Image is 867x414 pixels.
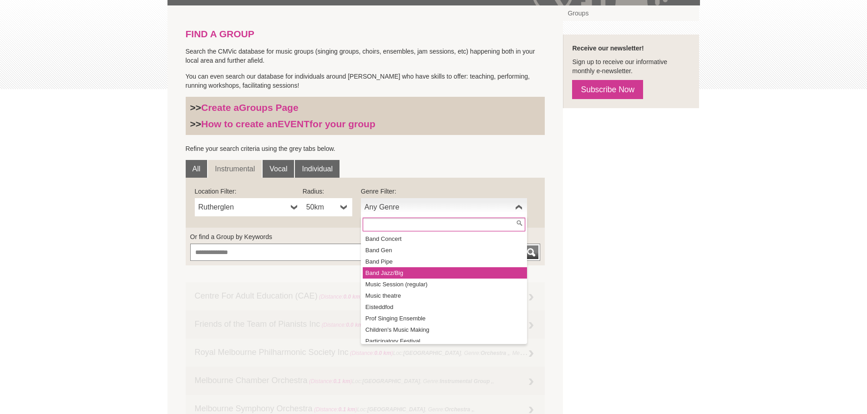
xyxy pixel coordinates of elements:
span: Loc: , Genre: , [320,319,581,329]
li: Band Gen [363,244,527,256]
strong: 0.1 km [338,406,355,413]
a: Create aGroups Page [201,102,299,113]
li: Band Concert [363,233,527,244]
label: Genre Filter: [361,187,527,196]
a: Melbourne Chamber Orchestra (Distance:0.1 km)Loc:[GEOGRAPHIC_DATA], Genre:Instrumental Group ,, [186,367,545,395]
li: Music Session (regular) [363,279,527,290]
span: Loc: , Genre: , Members: [318,294,503,300]
a: Royal Melbourne Philharmonic Society Inc (Distance:0.0 km)Loc:[GEOGRAPHIC_DATA], Genre:Orchestra ... [186,339,545,367]
p: Sign up to receive our informative monthly e-newsletter. [572,57,690,75]
span: (Distance: ) [309,378,352,384]
span: 50km [306,202,337,213]
a: Vocal [263,160,294,178]
a: Groups [563,5,699,21]
strong: 160 [536,350,545,356]
label: Location Filter: [195,187,303,196]
a: Instrumental [208,160,262,178]
a: All [186,160,208,178]
span: Loc: , Genre: , Members: [349,348,545,357]
li: Children's Music Making [363,324,527,335]
label: Or find a Group by Keywords [190,232,541,241]
span: Any Genre [365,202,512,213]
strong: Orchestra , [445,406,473,413]
span: (Distance: ) [350,350,393,356]
a: Individual [295,160,340,178]
p: You can even search our database for individuals around [PERSON_NAME] who have skills to offer: t... [186,72,545,90]
strong: Orchestra , [481,350,509,356]
a: Rutherglen [195,198,303,216]
span: Loc: , Genre: , [313,406,475,413]
strong: Receive our newsletter! [572,45,644,52]
li: Participatory Festival [363,335,527,347]
strong: 0.1 km [333,378,350,384]
a: Centre For Adult Education (CAE) (Distance:0.0 km)Loc:Melbouren, Genre:Singing Group ,, Members:V... [186,282,545,310]
a: How to create anEVENTfor your group [201,119,375,129]
span: Loc: , Genre: , [308,378,495,384]
strong: EVENT [278,119,309,129]
li: Prof Singing Ensemble [363,313,527,324]
li: Band Jazz/Big [363,267,527,279]
p: Refine your search criteria using the grey tabs below. [186,144,545,153]
strong: [GEOGRAPHIC_DATA] [367,406,425,413]
h3: >> [190,102,541,114]
li: Eisteddfod [363,301,527,313]
p: Search the CMVic database for music groups (singing groups, choirs, ensembles, jam sessions, etc)... [186,47,545,65]
strong: 0.0 km [343,294,360,300]
li: Music theatre [363,290,527,301]
span: (Distance: ) [319,294,362,300]
a: Friends of the Team of Pianists Inc (Distance:0.0 km)Loc:Various suburbs across [GEOGRAPHIC_DATA]... [186,310,545,339]
strong: Groups Page [239,102,299,113]
strong: [GEOGRAPHIC_DATA] [362,378,420,384]
span: Rutherglen [198,202,287,213]
h3: >> [190,118,541,130]
strong: [GEOGRAPHIC_DATA] [403,350,461,356]
strong: 0.0 km [375,350,391,356]
li: Band Pipe [363,256,527,267]
strong: 0.0 km [346,322,363,328]
a: Subscribe Now [572,80,643,99]
label: Radius: [303,187,352,196]
strong: Instrumental Group , [440,378,493,384]
span: (Distance: ) [322,322,365,328]
span: (Distance: ) [314,406,357,413]
a: Any Genre [361,198,527,216]
a: 50km [303,198,352,216]
strong: FIND A GROUP [186,29,254,39]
